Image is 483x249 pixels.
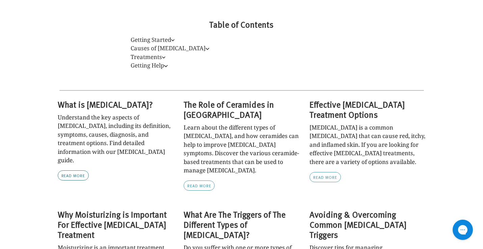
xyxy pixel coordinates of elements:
a: What is [MEDICAL_DATA]? [58,99,173,109]
a: Getting Help [131,61,168,69]
a: Effective [MEDICAL_DATA] Treatment Options [310,99,425,119]
a: Causes of [MEDICAL_DATA] [131,44,209,52]
iframe: Gorgias live chat messenger [449,217,476,242]
a: Read more: Effective Eczema Treatment Options [310,172,341,182]
a: Read more: The Role of Ceramides in Eczema [184,181,215,191]
a: Treatments [131,53,166,61]
a: Getting Started [131,36,175,44]
div: [MEDICAL_DATA] is a common [MEDICAL_DATA] that can cause red, itchy, and inflamed skin. If you ar... [310,123,425,166]
h2: Table of Contents [120,19,363,29]
a: Avoiding & Overcoming Common [MEDICAL_DATA] Triggers [310,209,425,240]
a: What Are The Triggers of The Different Types of [MEDICAL_DATA]? [184,209,299,240]
div: Learn about the different types of [MEDICAL_DATA], and how ceramides can help to improve [MEDICAL... [184,123,299,175]
div: Understand the key aspects of [MEDICAL_DATA], including its definition, symptoms, causes, diagnos... [58,113,173,165]
a: The Role of Ceramides in [GEOGRAPHIC_DATA] [184,99,299,119]
a: Why Moisturizing is Important For Effective [MEDICAL_DATA] Treatment [58,209,173,240]
a: Read more: What is Eczema? [58,170,89,181]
